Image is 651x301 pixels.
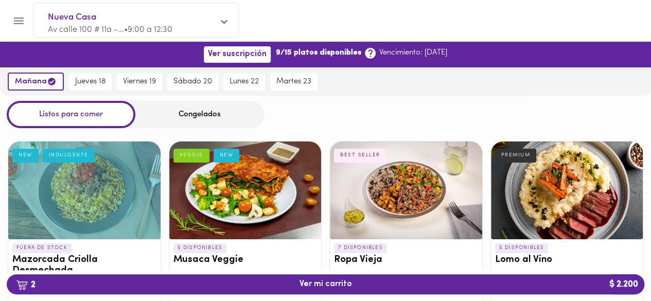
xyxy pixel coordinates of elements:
div: Musaca Veggie [169,141,322,239]
span: mañana [15,77,57,86]
span: sábado 20 [173,77,212,86]
span: Nueva Casa [48,11,214,24]
button: 2Ver mi carrito$ 2.200 [7,274,644,294]
iframe: Messagebird Livechat Widget [591,241,641,291]
h3: Musaca Veggie [173,255,318,265]
span: Av calle 100 # 11a -... • 9:00 a 12:30 [48,26,172,34]
div: BEST SELLER [334,149,386,162]
button: Menu [6,8,31,33]
div: INDULGENTE [43,149,95,162]
span: viernes 19 [123,77,156,86]
div: NEW [214,149,240,162]
div: Ropa Vieja [330,141,482,239]
button: Ver suscripción [204,46,271,62]
h3: Ropa Vieja [334,255,478,265]
div: NEW [12,149,39,162]
b: 9/15 platos disponibles [276,47,361,58]
span: lunes 22 [230,77,259,86]
span: Ver mi carrito [300,279,352,289]
p: 7 DISPONIBLES [334,243,387,253]
div: PREMIUM [495,149,537,162]
span: Ver suscripción [208,49,267,59]
div: VEGGIE [173,149,209,162]
button: viernes 19 [117,73,162,91]
p: FUERA DE STOCK [12,243,72,253]
h3: Lomo al Vino [495,255,639,265]
h3: Mazorcada Criolla Desmechada [12,255,156,276]
b: 2 [10,278,42,291]
button: jueves 18 [69,73,112,91]
div: Listos para comer [7,101,135,128]
button: sábado 20 [167,73,218,91]
button: martes 23 [270,73,318,91]
div: Congelados [135,101,264,128]
button: lunes 22 [223,73,265,91]
p: 5 DISPONIBLES [173,243,227,253]
span: jueves 18 [75,77,105,86]
span: martes 23 [276,77,311,86]
div: Lomo al Vino [491,141,643,239]
div: Mazorcada Criolla Desmechada [8,141,161,239]
button: mañana [8,73,64,91]
p: Vencimiento: [DATE] [379,47,447,58]
p: 5 DISPONIBLES [495,243,549,253]
img: cart.png [16,280,28,290]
